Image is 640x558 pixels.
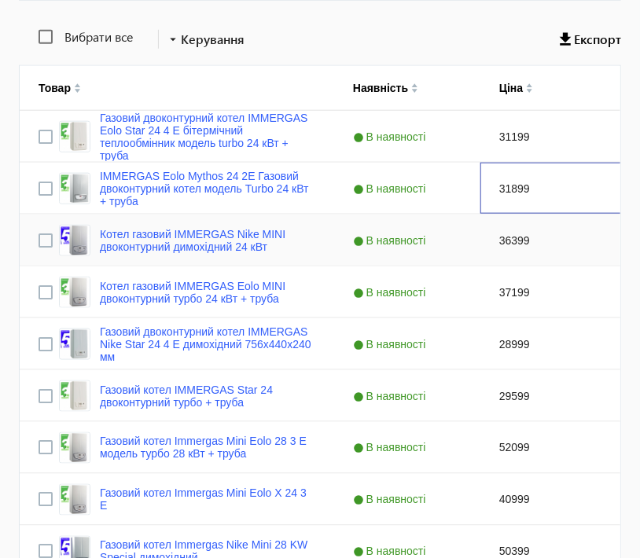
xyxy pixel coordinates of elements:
[480,215,627,266] div: 36399
[100,228,315,253] a: Котел газовий IMMERGAS Nike MINI двоконтурний димохідний 24 кВт
[480,266,627,318] div: 37199
[74,89,81,94] img: arrow-down.svg
[499,82,523,94] div: Ціна
[39,82,71,94] div: Товар
[526,89,533,94] img: arrow-down.svg
[353,82,408,94] div: Наявність
[353,390,430,402] span: В наявності
[353,442,430,454] span: В наявності
[159,25,251,53] button: Керування
[480,318,627,369] div: 28999
[74,83,81,88] img: arrow-up.svg
[526,83,533,88] img: arrow-up.svg
[100,435,315,461] a: Газовий котел Immergas Mini Eolo 28 3 E модель турбо 28 кВт + труба
[353,286,430,299] span: В наявності
[480,111,627,162] div: 31199
[560,25,621,53] button: Експорт
[100,384,315,409] a: Газовий котел IMMERGAS Star 24 двоконтурний турбо + труба
[100,170,315,207] a: IMMERGAS Eolo Mythos 24 2E Газовий двоконтурний котел модель Turbo 24 кВт + труба
[574,31,621,48] span: Експорт
[100,112,315,162] a: Газовий двоконтурний котел IMMERGAS Eolo Star 24 4 E бітермічний теплообмінник модель turbo 24 кВ...
[61,31,133,43] label: Вибрати все
[353,545,430,558] span: В наявності
[353,234,430,247] span: В наявності
[165,31,181,47] mat-icon: arrow_drop_down
[480,163,627,214] div: 31899
[181,30,245,49] span: Керування
[100,487,315,512] a: Газовий котел Immergas Mini Eolo X 24 3 E
[353,338,430,351] span: В наявності
[480,422,627,473] div: 52099
[353,130,430,143] span: В наявності
[100,325,315,363] a: Газовий двоконтурний котел IMMERGAS Nike Star 24 4 E димохідний 756x440x240 мм
[480,370,627,421] div: 29599
[411,89,418,94] img: arrow-down.svg
[100,280,315,305] a: Котел газовий IMMERGAS Eolo MINI двоконтурний турбо 24 кВт + труба
[480,474,627,525] div: 40999
[353,494,430,506] span: В наявності
[353,182,430,195] span: В наявності
[411,83,418,88] img: arrow-up.svg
